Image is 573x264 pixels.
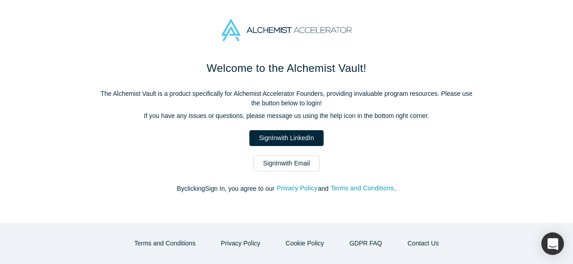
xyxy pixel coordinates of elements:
[249,130,323,146] a: SignInwith LinkedIn
[211,236,270,251] button: Privacy Policy
[276,236,334,251] button: Cookie Policy
[330,183,395,193] button: Terms and Conditions
[253,156,320,171] a: SignInwith Email
[276,183,318,193] button: Privacy Policy
[96,89,477,108] p: The Alchemist Vault is a product specifically for Alchemist Accelerator Founders, providing inval...
[340,236,392,251] a: GDPR FAQ
[221,19,352,41] img: Alchemist Accelerator Logo
[96,184,477,193] p: By clicking Sign In , you agree to our and .
[96,60,477,76] h1: Welcome to the Alchemist Vault!
[96,111,477,121] p: If you have any issues or questions, please message us using the help icon in the bottom right co...
[125,236,205,251] button: Terms and Conditions
[398,236,448,251] button: Contact Us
